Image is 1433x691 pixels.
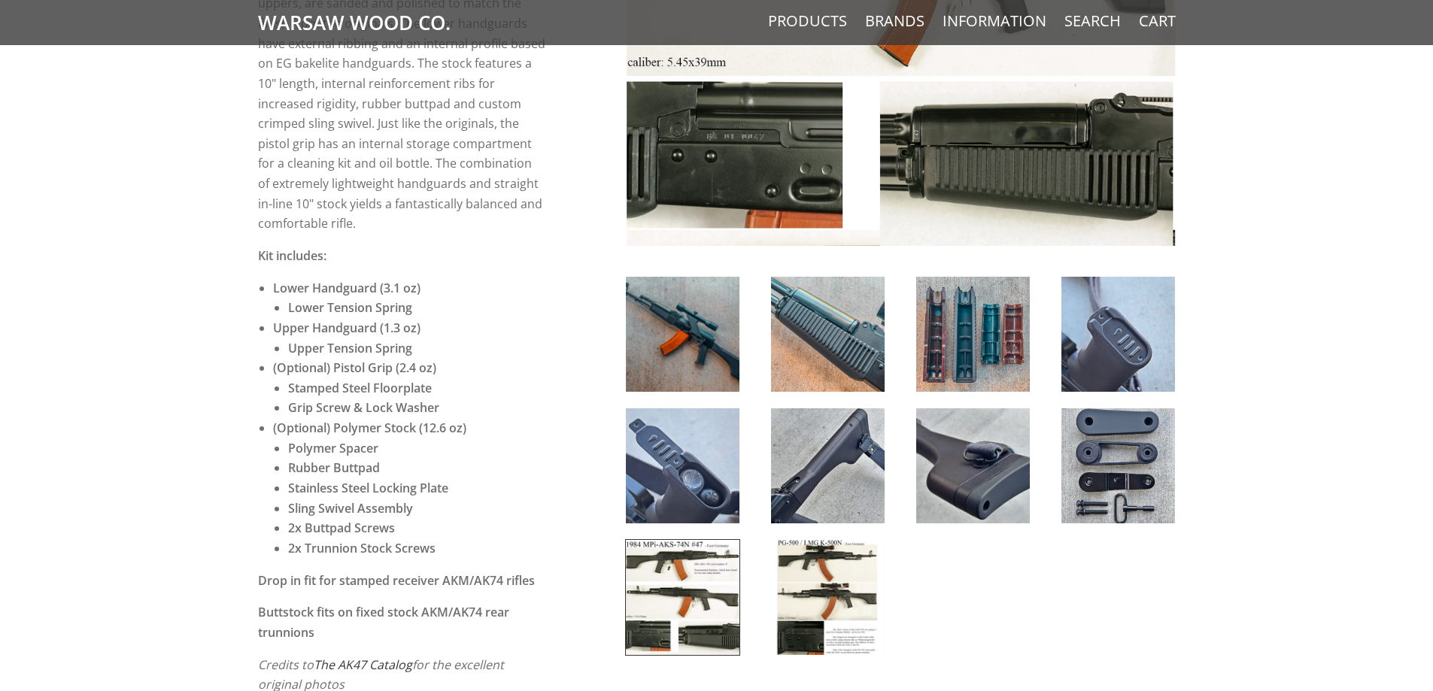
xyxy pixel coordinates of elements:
[288,459,380,476] strong: Rubber Buttpad
[1061,277,1175,392] img: East German AK-74 Prototype Furniture
[1139,11,1176,31] a: Cart
[288,480,448,496] strong: Stainless Steel Locking Plate
[916,277,1030,392] img: East German AK-74 Prototype Furniture
[1061,408,1175,523] img: East German AK-74 Prototype Furniture
[314,656,412,673] a: The AK47 Catalog
[288,299,412,316] strong: Lower Tension Spring
[273,280,420,296] strong: Lower Handguard (3.1 oz)
[288,520,395,536] strong: 2x Buttpad Screws
[771,540,885,655] img: East German AK-74 Prototype Furniture
[916,408,1030,523] img: East German AK-74 Prototype Furniture
[943,11,1046,31] a: Information
[258,247,326,264] strong: Kit includes:
[288,380,432,396] strong: Stamped Steel Floorplate
[288,500,413,517] strong: Sling Swivel Assembly
[288,340,412,356] strong: Upper Tension Spring
[865,11,924,31] a: Brands
[273,320,420,336] strong: Upper Handguard (1.3 oz)
[626,277,739,392] img: East German AK-74 Prototype Furniture
[273,420,466,436] strong: (Optional) Polymer Stock (12.6 oz)
[626,408,739,523] img: East German AK-74 Prototype Furniture
[768,11,847,31] a: Products
[1064,11,1121,31] a: Search
[626,540,739,655] img: East German AK-74 Prototype Furniture
[258,572,535,589] strong: Drop in fit for stamped receiver AKM/AK74 rifles
[288,399,439,416] strong: Grip Screw & Lock Washer
[771,277,885,392] img: East German AK-74 Prototype Furniture
[258,604,509,641] strong: Buttstock fits on fixed stock AKM/AK74 rear trunnions
[288,540,436,556] strong: 2x Trunnion Stock Screws
[288,440,378,456] strong: Polymer Spacer
[771,408,885,523] img: East German AK-74 Prototype Furniture
[273,359,436,376] strong: (Optional) Pistol Grip (2.4 oz)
